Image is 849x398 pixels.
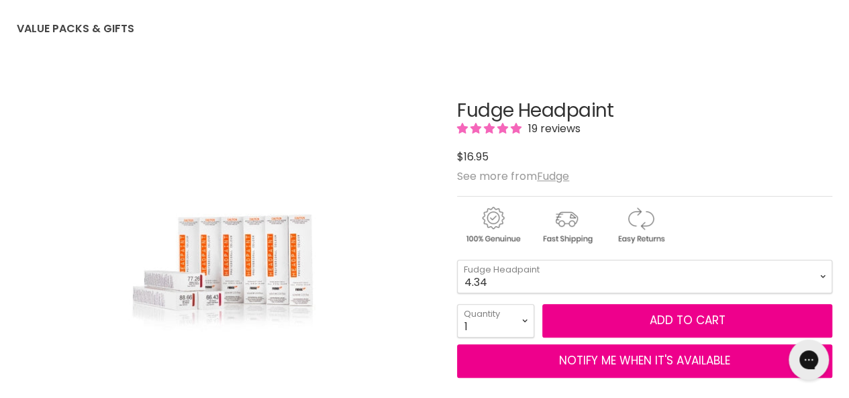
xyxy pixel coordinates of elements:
[537,168,569,184] a: Fudge
[457,205,528,246] img: genuine.gif
[650,312,726,328] span: Add to cart
[605,205,676,246] img: returns.gif
[531,205,602,246] img: shipping.gif
[524,121,581,136] span: 19 reviews
[7,15,144,43] a: Value Packs & Gifts
[457,304,534,338] select: Quantity
[782,335,836,385] iframe: Gorgias live chat messenger
[542,304,832,338] button: Add to cart
[457,121,524,136] span: 4.89 stars
[457,101,832,121] h1: Fudge Headpaint
[457,168,569,184] span: See more from
[457,344,832,378] button: NOTIFY ME WHEN IT'S AVAILABLE
[457,149,489,164] span: $16.95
